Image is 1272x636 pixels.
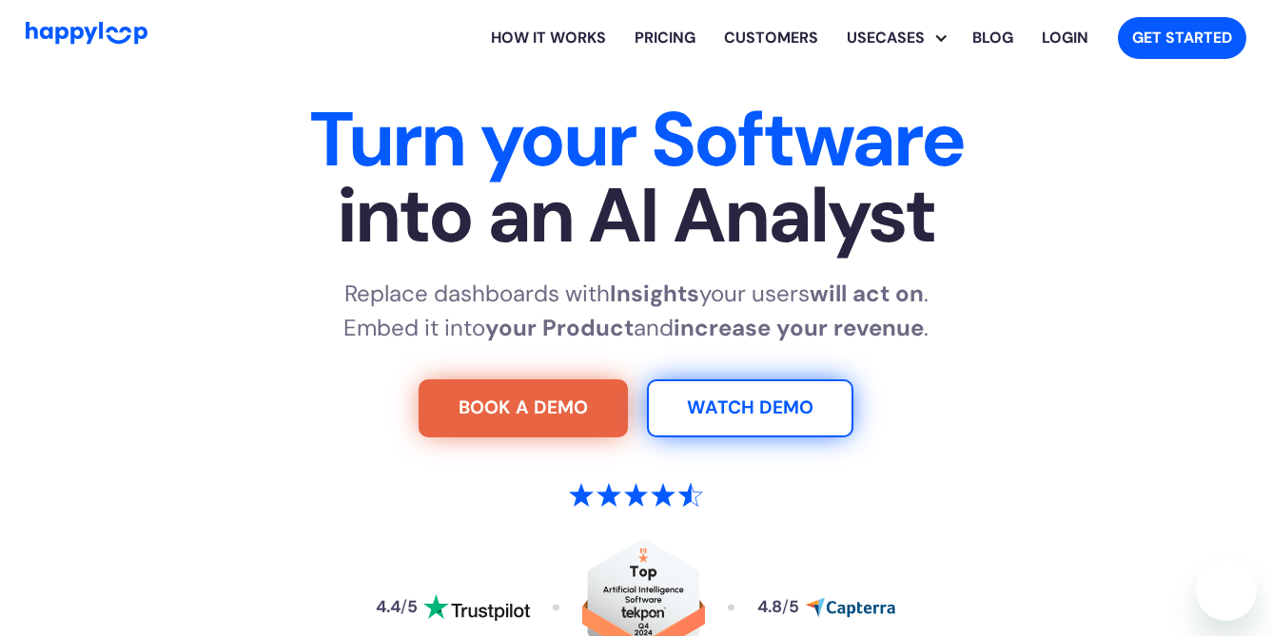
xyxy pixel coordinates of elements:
[1027,8,1103,68] a: Log in to your HappyLoop account
[757,597,896,618] a: Read reviews about HappyLoop on Capterra
[782,596,789,617] span: /
[1118,17,1246,59] a: Get started with HappyLoop
[26,22,147,53] a: Go to Home Page
[620,8,710,68] a: View HappyLoop pricing plans
[43,102,1230,254] h1: Turn your Software
[485,313,634,342] strong: your Product
[832,8,958,68] div: Explore HappyLoop use cases
[647,379,853,438] a: Watch Demo
[1196,560,1257,621] iframe: Button to launch messaging window
[710,8,832,68] a: Learn how HappyLoop works
[26,22,147,44] img: HappyLoop Logo
[674,313,924,342] strong: increase your revenue
[810,279,924,308] strong: will act on
[376,594,530,621] a: Read reviews about HappyLoop on Trustpilot
[847,8,958,68] div: Usecases
[958,8,1027,68] a: Visit the HappyLoop blog for insights
[610,279,699,308] strong: Insights
[832,27,939,49] div: Usecases
[343,277,929,345] p: Replace dashboards with your users . Embed it into and .
[376,599,418,616] div: 4.4 5
[477,8,620,68] a: Learn how HappyLoop works
[419,379,628,438] a: Try For Free
[757,599,799,616] div: 4.8 5
[401,596,407,617] span: /
[43,178,1230,254] span: into an AI Analyst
